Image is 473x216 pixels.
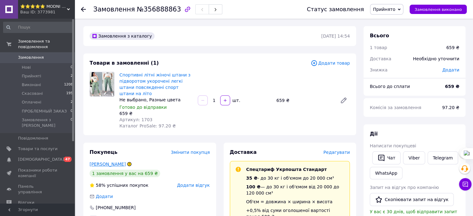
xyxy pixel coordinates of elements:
span: Додати [442,67,459,72]
div: Не выбрано, Разные цвета [119,97,193,103]
span: Всього [370,33,389,39]
a: Спортивні літні жіночі штани з підворотом укорочені легкі штани повсякденні спорт штани на літо [119,72,190,96]
div: Замовлення з каталогу [90,32,155,40]
span: Каталог ProSale: 97.20 ₴ [119,123,176,128]
span: Артикул: 1703 [119,117,152,122]
span: Замовлення [18,55,44,60]
div: Ваш ID: 3773981 [20,9,75,15]
div: шт. [231,97,241,103]
span: 0 [71,117,73,128]
a: Редагувати [337,94,350,107]
span: Всього до сплати [370,84,410,89]
button: Замовлення виконано [410,5,467,14]
div: Об'єм = довжина × ширина × висота [246,199,345,205]
div: 659 ₴ [274,96,335,105]
span: Замовлення виконано [415,7,462,12]
a: [PERSON_NAME] [90,162,126,167]
span: Відгуки [18,200,34,205]
span: 2 [71,73,73,79]
button: Скопіювати запит на відгук [370,193,454,206]
a: Telegram [428,151,458,164]
span: Нові [22,65,31,70]
input: Пошук [3,22,73,33]
span: Спецтариф Укрпошта Стандарт [246,167,327,172]
span: Написати покупцеві [370,143,416,148]
img: Спортивні літні жіночі штани з підворотом укорочені легкі штани повсякденні спорт штани на літо [90,72,114,96]
span: 58% [96,183,105,188]
div: Статус замовлення [307,6,364,12]
span: №356888863 [137,6,181,13]
span: 0 [71,108,73,114]
span: Змінити покупця [171,150,210,155]
span: Дії [370,131,378,137]
span: Товари в замовленні (1) [90,60,159,66]
span: Додати відгук [177,183,210,188]
span: 100 ₴ [246,184,261,189]
span: Додати товар [311,60,350,67]
button: Чат з покупцем [459,178,471,191]
span: 1 товар [370,45,387,50]
span: 35 ₴ [246,176,257,181]
a: Viber [403,151,425,164]
span: Доставка [370,56,391,61]
span: Виконані [22,82,41,88]
span: Редагувати [323,150,350,155]
span: Скасовані [22,91,43,96]
span: Знижка [370,67,387,72]
button: Чат [372,151,401,164]
span: 97.20 ₴ [442,105,459,110]
span: Оплачені [22,99,41,105]
span: 0 [71,65,73,70]
span: 2 [71,99,73,105]
b: 659 ₴ [445,84,459,89]
span: Показники роботи компанії [18,168,58,179]
span: Додати [96,194,113,199]
span: Панель управління [18,184,58,195]
span: Прийнято [373,7,395,12]
span: Запит на відгук про компанію [370,185,439,190]
div: Повернутися назад [81,6,86,12]
div: 659 ₴ [119,110,193,117]
div: — до 30 кг і об'ємом від 20 000 до 120 000 см³ [246,184,345,196]
span: [DEMOGRAPHIC_DATA] [18,157,64,162]
span: 195 [66,91,73,96]
span: ПРОБЛЕМНЫЙ ЗАКАЗ [22,108,67,114]
span: Товари та послуги [18,146,58,152]
span: Замовлення та повідомлення [18,39,75,50]
span: 47 [64,157,72,162]
span: 1208 [64,82,73,88]
span: Замовлення з [PERSON_NAME] [22,117,71,128]
span: Покупець [90,149,118,155]
span: ⭐⭐⭐⭐⭐ MODNI ⭐⭐⭐⭐⭐ [20,4,67,9]
span: Замовлення [93,6,135,13]
span: Прийняті [22,73,41,79]
div: - до 30 кг і об'ємом до 20 000 см³ [246,175,345,181]
a: WhatsApp [370,167,402,179]
div: успішних покупок [90,182,148,188]
span: Доставка [230,149,257,155]
div: 659 ₴ [446,44,459,51]
time: [DATE] 14:54 [321,34,350,39]
div: [PHONE_NUMBER] [95,205,136,211]
span: Готово до відправки [119,105,167,110]
div: 1 замовлення у вас на 659 ₴ [90,170,160,177]
span: Повідомлення [18,136,48,141]
span: Комісія за замовлення [370,105,421,110]
div: Необхідно уточнити [409,52,463,66]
